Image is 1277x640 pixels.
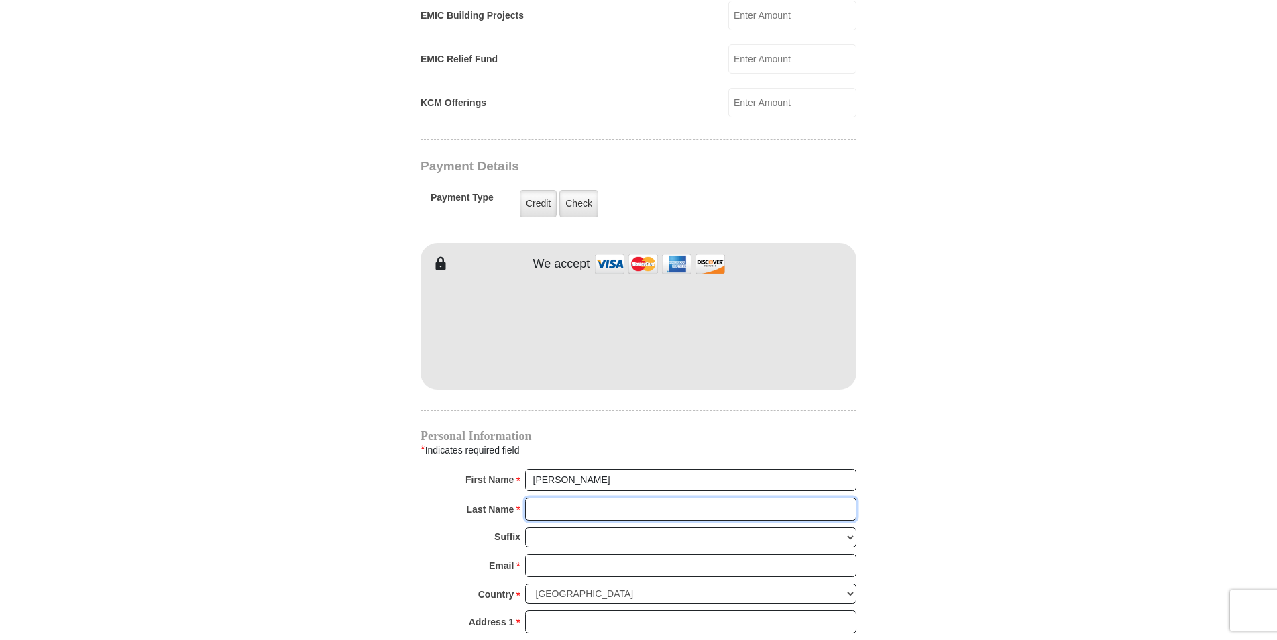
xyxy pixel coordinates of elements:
img: credit cards accepted [593,250,727,278]
strong: Email [489,556,514,575]
input: Enter Amount [728,44,856,74]
input: Enter Amount [728,88,856,117]
strong: Suffix [494,527,520,546]
label: EMIC Building Projects [421,9,524,23]
strong: First Name [465,470,514,489]
h5: Payment Type [431,192,494,210]
h4: We accept [533,257,590,272]
h3: Payment Details [421,159,763,174]
strong: Last Name [467,500,514,519]
h4: Personal Information [421,431,856,441]
label: KCM Offerings [421,96,486,110]
input: Enter Amount [728,1,856,30]
strong: Address 1 [469,612,514,631]
div: Indicates required field [421,441,856,459]
label: Check [559,190,598,217]
label: Credit [520,190,557,217]
label: EMIC Relief Fund [421,52,498,66]
strong: Country [478,585,514,604]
